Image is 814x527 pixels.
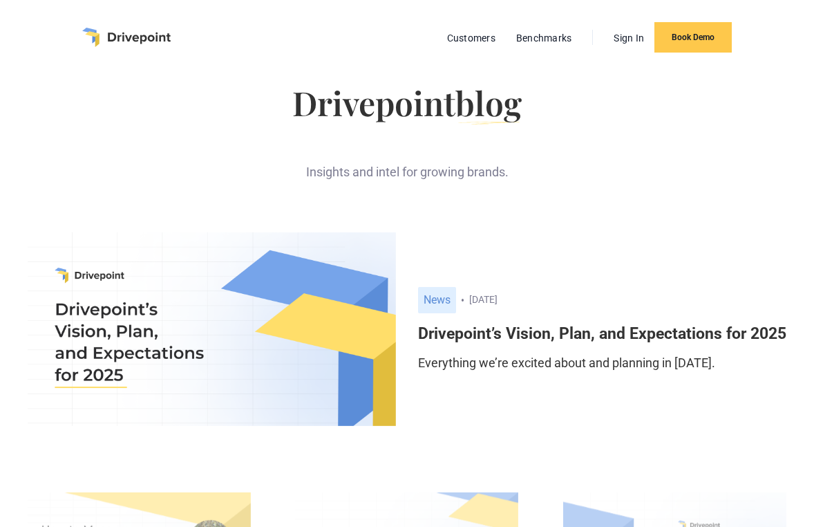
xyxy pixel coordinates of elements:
[28,86,786,119] h1: Drivepoint
[418,287,456,313] div: News
[82,28,171,47] a: home
[418,354,786,371] p: Everything we’re excited about and planning in [DATE].
[509,29,579,47] a: Benchmarks
[418,324,786,344] h6: Drivepoint’s Vision, Plan, and Expectations for 2025
[607,29,651,47] a: Sign In
[440,29,502,47] a: Customers
[418,287,786,372] a: News[DATE]Drivepoint’s Vision, Plan, and Expectations for 2025Everything we’re excited about and ...
[469,294,786,306] div: [DATE]
[28,141,786,181] div: Insights and intel for growing brands.
[654,22,732,53] a: Book Demo
[455,80,522,124] span: blog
